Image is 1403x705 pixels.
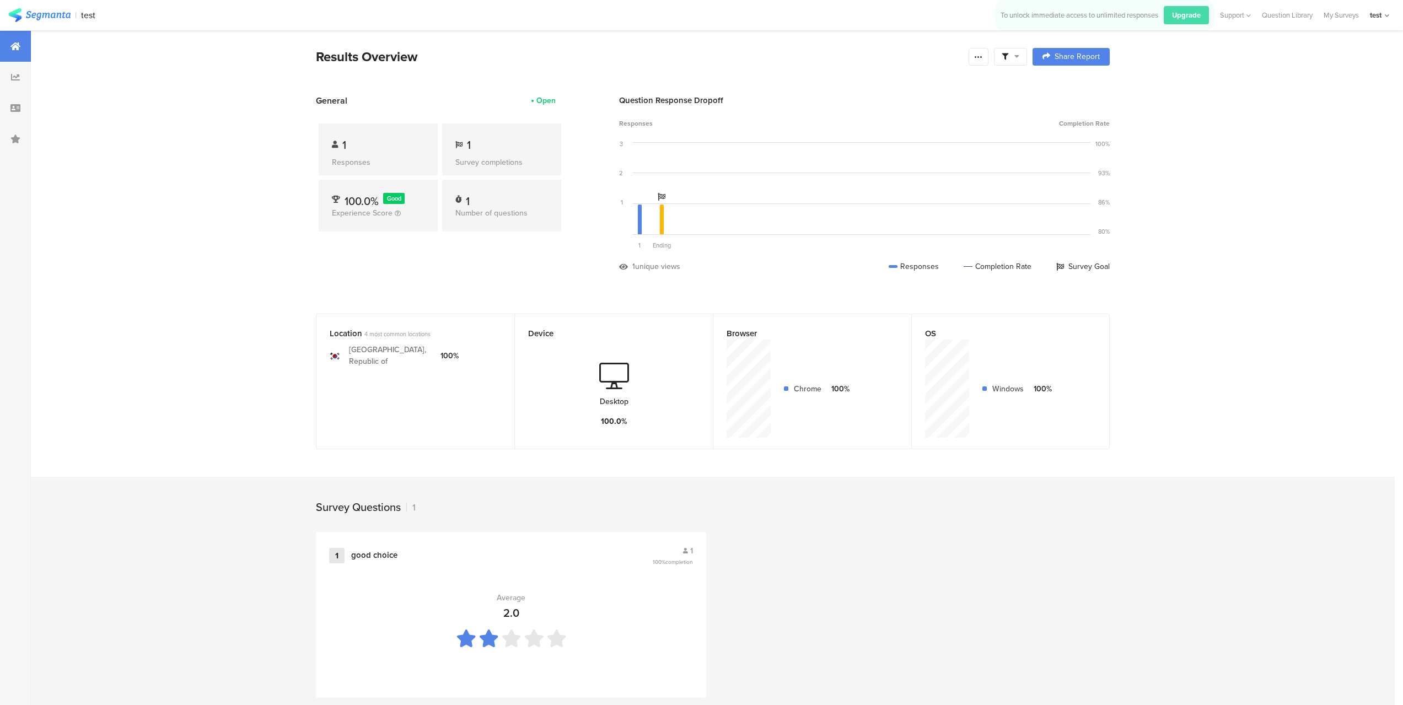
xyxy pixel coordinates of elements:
[992,383,1024,395] div: Windows
[351,550,397,561] div: good choice
[1370,10,1382,20] div: test
[620,139,623,148] div: 3
[1098,198,1110,207] div: 86%
[364,330,431,338] span: 4 most common locations
[1220,7,1251,24] div: Support
[528,327,681,340] div: Device
[81,10,95,20] div: test
[316,499,401,515] div: Survey Questions
[466,193,470,204] div: 1
[497,592,525,604] div: Average
[1033,383,1052,395] div: 100%
[653,558,693,566] span: 100%
[1056,261,1110,272] div: Survey Goal
[345,193,379,209] span: 100.0%
[75,9,77,21] div: |
[1059,119,1110,128] span: Completion Rate
[503,605,519,621] div: 2.0
[619,119,653,128] span: Responses
[925,327,1078,340] div: OS
[665,558,693,566] span: completion
[1098,227,1110,236] div: 80%
[727,327,880,340] div: Browser
[889,261,939,272] div: Responses
[440,350,459,362] div: 100%
[600,396,628,407] div: Desktop
[794,383,821,395] div: Chrome
[316,94,347,107] span: General
[1001,10,1158,20] div: To unlock immediate access to unlimited responses
[651,241,673,250] div: Ending
[964,261,1031,272] div: Completion Rate
[332,157,424,168] div: Responses
[690,545,693,557] span: 1
[830,383,850,395] div: 100%
[621,198,623,207] div: 1
[619,94,1110,106] div: Question Response Dropoff
[536,95,556,106] div: Open
[1055,53,1100,61] span: Share Report
[1098,169,1110,177] div: 93%
[1164,6,1209,24] div: Upgrade
[619,169,623,177] div: 2
[332,207,393,219] span: Experience Score
[455,207,528,219] span: Number of questions
[1318,10,1364,20] a: My Surveys
[330,327,483,340] div: Location
[1256,10,1318,20] a: Question Library
[406,501,416,514] div: 1
[467,137,471,153] span: 1
[316,47,963,67] div: Results Overview
[329,548,345,563] div: 1
[1095,139,1110,148] div: 100%
[349,344,432,367] div: [GEOGRAPHIC_DATA], Republic of
[632,261,635,272] div: 1
[1158,6,1209,24] a: Upgrade
[635,261,680,272] div: unique views
[8,8,71,22] img: segmanta logo
[455,157,548,168] div: Survey completions
[342,137,346,153] span: 1
[601,416,627,427] div: 100.0%
[387,194,401,203] span: Good
[638,241,641,250] span: 1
